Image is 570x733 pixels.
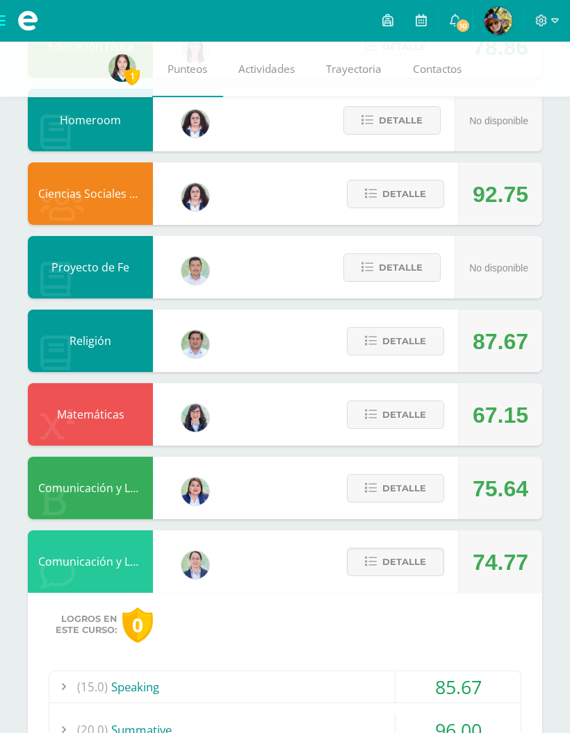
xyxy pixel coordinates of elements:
[382,475,426,501] span: Detalle
[379,255,423,280] span: Detalle
[396,671,521,702] div: 85.67
[347,474,444,503] button: Detalle
[473,384,528,446] div: 67.15
[28,530,153,593] div: Comunicación y Lenguaje Inglés
[108,54,136,82] img: 9e386c109338fe129f7304ee11bb0e09.png
[28,383,153,446] div: Matemáticas
[382,181,426,207] span: Detalle
[398,42,478,97] a: Contactos
[469,115,528,126] span: No disponible
[347,327,444,355] button: Detalle
[473,457,528,520] div: 75.64
[455,18,471,33] span: 10
[28,162,153,225] div: Ciencias Sociales y Formación Ciudadana
[181,183,209,211] img: ba02aa29de7e60e5f6614f4096ff8928.png
[28,457,153,519] div: Comunicación y Lenguaje Idioma Español
[56,614,117,636] span: Logros en este curso:
[77,671,108,702] span: (15.0)
[473,531,528,593] div: 74.77
[382,328,426,354] span: Detalle
[347,401,444,429] button: Detalle
[311,42,398,97] a: Trayectoria
[181,110,209,137] img: ba02aa29de7e60e5f6614f4096ff8928.png
[343,106,441,135] button: Detalle
[181,551,209,579] img: bdeda482c249daf2390eb3a441c038f2.png
[238,62,295,76] span: Actividades
[343,253,441,282] button: Detalle
[181,257,209,285] img: 585d333ccf69bb1c6e5868c8cef08dba.png
[28,236,153,298] div: Proyecto de Fe
[484,7,512,35] img: 9328d5e98ceeb7b6b4c8a00374d795d3.png
[28,310,153,372] div: Religión
[326,62,382,76] span: Trayectoria
[413,62,462,76] span: Contactos
[122,607,153,643] div: 0
[124,67,140,85] span: 1
[382,549,426,575] span: Detalle
[473,310,528,373] div: 87.67
[168,62,207,76] span: Punteos
[181,478,209,505] img: 97caf0f34450839a27c93473503a1ec1.png
[379,108,423,133] span: Detalle
[152,42,223,97] a: Punteos
[49,671,521,702] div: Speaking
[223,42,311,97] a: Actividades
[382,402,426,428] span: Detalle
[28,89,153,151] div: Homeroom
[347,180,444,208] button: Detalle
[469,262,528,273] span: No disponible
[181,330,209,358] img: f767cae2d037801592f2ba1a5db71a2a.png
[347,548,444,576] button: Detalle
[473,163,528,226] div: 92.75
[181,404,209,432] img: 01c6c64f30021d4204c203f22eb207bb.png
